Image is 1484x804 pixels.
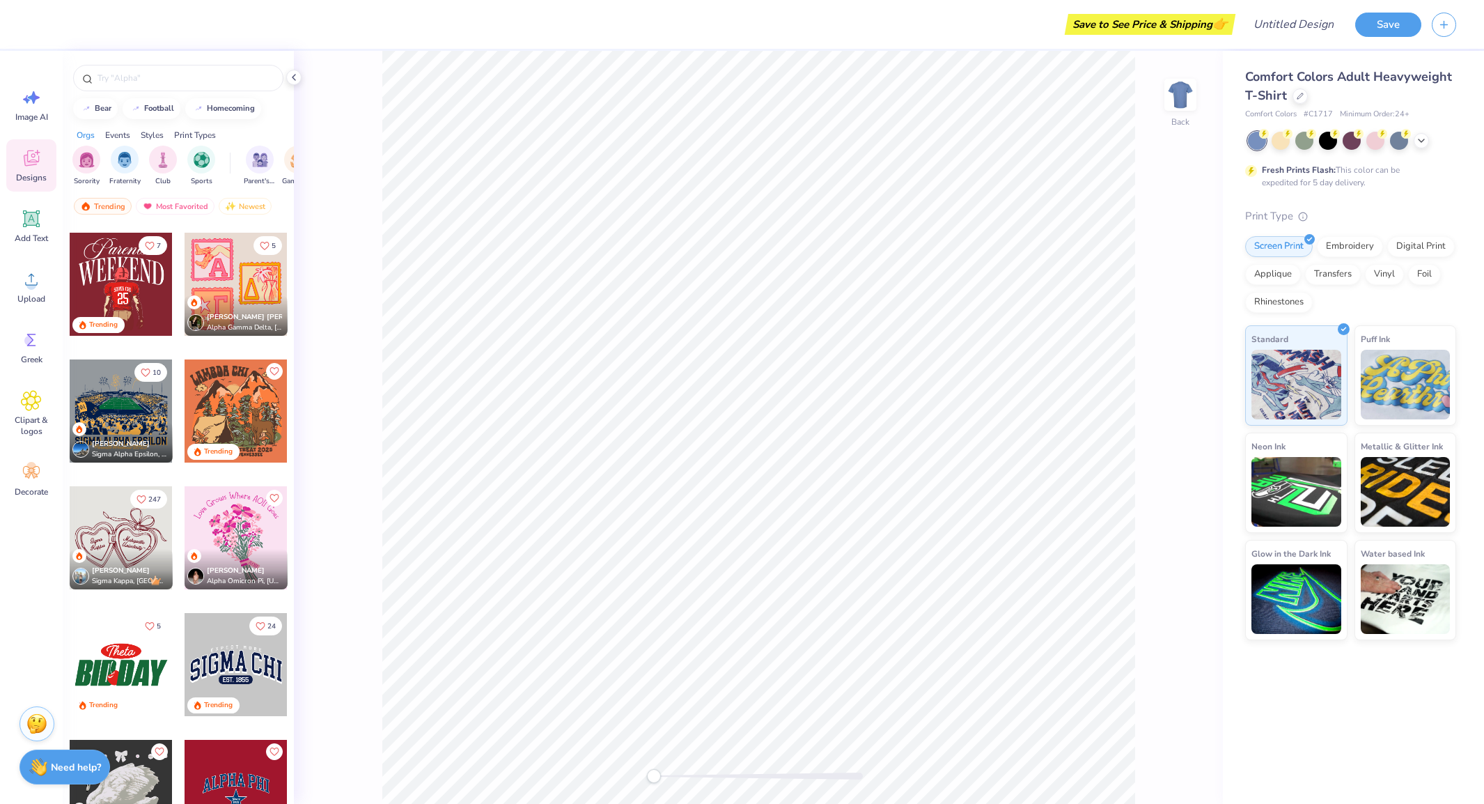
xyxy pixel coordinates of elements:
span: 5 [157,623,161,630]
img: Water based Ink [1361,564,1451,634]
div: Trending [204,447,233,457]
img: newest.gif [225,201,236,211]
span: Sigma Kappa, [GEOGRAPHIC_DATA] [92,576,167,587]
span: Sorority [74,176,100,187]
button: filter button [244,146,276,187]
span: 10 [153,369,161,376]
div: bear [95,105,111,112]
strong: Need help? [51,761,101,774]
div: filter for Game Day [282,146,314,187]
div: Vinyl [1365,264,1404,285]
span: [PERSON_NAME] [92,566,150,575]
span: Image AI [15,111,48,123]
img: Back [1166,81,1194,109]
span: Glow in the Dark Ink [1251,546,1331,561]
div: Screen Print [1245,236,1313,257]
div: filter for Sports [187,146,215,187]
span: Upload [17,293,45,304]
button: Like [266,363,283,380]
span: Comfort Colors Adult Heavyweight T-Shirt [1245,68,1452,104]
span: Sports [191,176,212,187]
div: Digital Print [1387,236,1455,257]
button: bear [73,98,118,119]
div: Foil [1408,264,1441,285]
div: Applique [1245,264,1301,285]
button: Like [151,743,168,760]
div: Newest [219,198,272,215]
span: Game Day [282,176,314,187]
span: [PERSON_NAME] [207,566,265,575]
button: filter button [72,146,100,187]
span: 24 [267,623,276,630]
div: homecoming [207,105,255,112]
span: Sigma Alpha Epsilon, [US_STATE][GEOGRAPHIC_DATA] [92,449,167,460]
span: Clipart & logos [8,415,54,437]
div: Trending [89,700,118,711]
div: Print Types [174,129,216,141]
div: Save to See Price & Shipping [1068,14,1232,35]
img: Club Image [155,152,171,168]
div: filter for Parent's Weekend [244,146,276,187]
div: filter for Club [149,146,177,187]
div: This color can be expedited for 5 day delivery. [1262,164,1433,189]
img: trending.gif [80,201,91,211]
div: football [144,105,174,112]
img: Puff Ink [1361,350,1451,419]
button: filter button [187,146,215,187]
div: Events [105,129,130,141]
span: # C1717 [1304,109,1333,121]
button: Like [139,236,167,255]
span: Standard [1251,332,1288,346]
button: Like [139,617,167,635]
div: Print Type [1245,208,1456,224]
div: Trending [89,320,118,330]
div: Back [1171,116,1189,128]
img: Glow in the Dark Ink [1251,564,1341,634]
span: Neon Ink [1251,439,1286,454]
button: Like [266,743,283,760]
img: Sorority Image [79,152,95,168]
span: Parent's Weekend [244,176,276,187]
img: Sports Image [194,152,210,168]
span: Club [155,176,171,187]
button: Like [134,363,167,382]
button: Like [266,490,283,507]
button: Like [130,490,167,509]
div: filter for Fraternity [109,146,141,187]
button: Like [253,236,282,255]
button: football [123,98,180,119]
span: Fraternity [109,176,141,187]
span: Alpha Omicron Pi, [US_STATE][GEOGRAPHIC_DATA] [207,576,282,587]
span: Alpha Gamma Delta, [GEOGRAPHIC_DATA][US_STATE] [207,323,282,333]
img: Fraternity Image [117,152,132,168]
span: Metallic & Glitter Ink [1361,439,1443,454]
span: Comfort Colors [1245,109,1297,121]
div: Transfers [1305,264,1361,285]
span: 5 [272,242,276,249]
span: 247 [148,496,161,503]
div: Styles [141,129,164,141]
div: Trending [74,198,132,215]
img: Metallic & Glitter Ink [1361,457,1451,527]
button: Like [249,617,282,635]
img: Parent's Weekend Image [252,152,268,168]
img: most_fav.gif [142,201,153,211]
span: [PERSON_NAME] [92,439,150,449]
div: Orgs [77,129,95,141]
span: Water based Ink [1361,546,1425,561]
div: Most Favorited [136,198,214,215]
span: [PERSON_NAME] [PERSON_NAME] [207,312,325,322]
strong: Fresh Prints Flash: [1262,164,1336,176]
img: trend_line.gif [193,105,204,113]
div: Embroidery [1317,236,1383,257]
img: Game Day Image [290,152,306,168]
img: trend_line.gif [81,105,92,113]
div: Accessibility label [647,769,661,783]
span: 👉 [1212,15,1228,32]
img: trend_line.gif [130,105,141,113]
input: Untitled Design [1242,10,1345,38]
span: Greek [21,354,42,365]
button: filter button [149,146,177,187]
input: Try "Alpha" [96,71,274,85]
span: Minimum Order: 24 + [1340,109,1409,121]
